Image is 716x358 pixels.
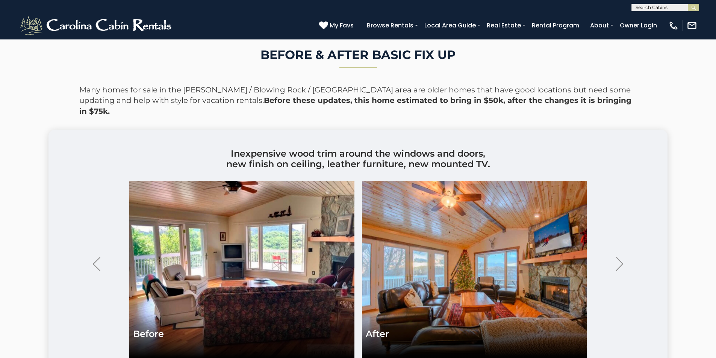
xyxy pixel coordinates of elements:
h3: Inexpensive wood trim around the windows and doors, new finish on ceiling, leather furniture, new... [222,148,494,169]
a: Owner Login [616,19,661,32]
img: arrow [93,257,100,271]
a: My Favs [319,21,356,30]
img: # [129,181,354,358]
p: After [366,329,389,339]
a: Rental Program [528,19,583,32]
img: arrow [616,257,624,271]
a: Real Estate [483,19,525,32]
img: mail-regular-white.png [687,20,697,31]
span: My Favs [330,21,354,30]
button: Previous [84,247,109,281]
p: Before [133,329,164,339]
img: phone-regular-white.png [668,20,679,31]
img: # [362,181,587,358]
p: Many homes for sale in the [PERSON_NAME] / Blowing Rock / [GEOGRAPHIC_DATA] area are older homes ... [79,85,636,117]
a: Browse Rentals [363,19,417,32]
a: About [586,19,613,32]
strong: Before these updates, this home estimated to bring in $50k, after the changes it is bringing in $... [79,96,631,116]
button: Next [607,247,632,281]
h2: BEFORE & AFTER BASIC FIX UP [48,16,668,63]
a: Local Area Guide [421,19,480,32]
img: White-1-2.png [19,14,175,37]
a: # # Before After [129,181,587,358]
